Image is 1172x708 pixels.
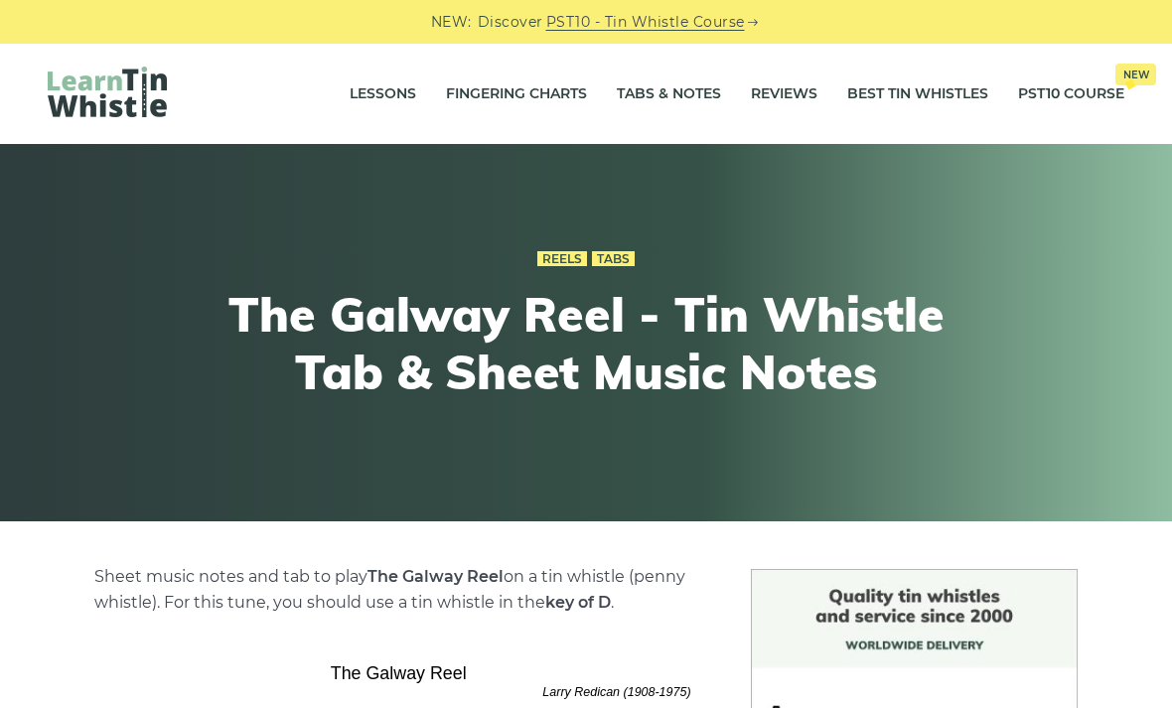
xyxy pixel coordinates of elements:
[94,564,702,616] p: Sheet music notes and tab to play on a tin whistle (penny whistle). For this tune, you should use...
[1115,64,1156,85] span: New
[847,70,988,119] a: Best Tin Whistles
[220,286,952,400] h1: The Galway Reel - Tin Whistle Tab & Sheet Music Notes
[446,70,587,119] a: Fingering Charts
[617,70,721,119] a: Tabs & Notes
[592,251,635,267] a: Tabs
[1018,70,1124,119] a: PST10 CourseNew
[367,567,504,586] strong: The Galway Reel
[751,70,817,119] a: Reviews
[48,67,167,117] img: LearnTinWhistle.com
[545,593,611,612] strong: key of D
[537,251,587,267] a: Reels
[350,70,416,119] a: Lessons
